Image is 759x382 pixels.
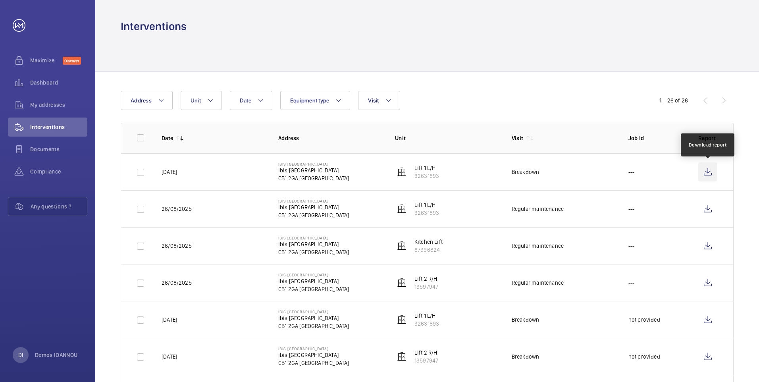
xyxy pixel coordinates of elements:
p: IBIS [GEOGRAPHIC_DATA] [278,346,349,351]
p: ibis [GEOGRAPHIC_DATA] [278,277,349,285]
p: Unit [395,134,499,142]
span: Any questions ? [31,203,87,210]
p: ibis [GEOGRAPHIC_DATA] [278,166,349,174]
span: My addresses [30,101,87,109]
img: elevator.svg [397,315,406,324]
p: 67396824 [414,246,443,254]
p: Lift 2 R/H [414,275,438,283]
p: not provided [628,353,660,361]
span: Unit [191,97,201,104]
p: Address [278,134,382,142]
p: CB1 2GA [GEOGRAPHIC_DATA] [278,248,349,256]
p: Kitchen Lift [414,238,443,246]
p: Lift 1 L/H [414,201,439,209]
span: Address [131,97,152,104]
p: CB1 2GA [GEOGRAPHIC_DATA] [278,211,349,219]
button: Equipment type [280,91,351,110]
p: 32631893 [414,209,439,217]
p: [DATE] [162,353,177,361]
p: IBIS [GEOGRAPHIC_DATA] [278,309,349,314]
span: Compliance [30,168,87,176]
div: Regular maintenance [512,279,564,287]
p: CB1 2GA [GEOGRAPHIC_DATA] [278,359,349,367]
p: ibis [GEOGRAPHIC_DATA] [278,240,349,248]
p: Lift 1 L/H [414,164,439,172]
p: --- [628,168,635,176]
p: ibis [GEOGRAPHIC_DATA] [278,203,349,211]
span: Equipment type [290,97,329,104]
span: Documents [30,145,87,153]
p: Job Id [628,134,686,142]
p: 26/08/2025 [162,279,192,287]
p: IBIS [GEOGRAPHIC_DATA] [278,199,349,203]
h1: Interventions [121,19,187,34]
span: Discover [63,57,81,65]
span: Visit [368,97,379,104]
p: not provided [628,316,660,324]
p: DI [18,351,23,359]
div: Regular maintenance [512,242,564,250]
p: [DATE] [162,316,177,324]
p: 32631893 [414,320,439,328]
div: Breakdown [512,168,539,176]
p: [DATE] [162,168,177,176]
p: Lift 1 L/H [414,312,439,320]
p: Date [162,134,173,142]
button: Unit [181,91,222,110]
span: Interventions [30,123,87,131]
button: Visit [358,91,400,110]
img: elevator.svg [397,278,406,287]
span: Maximize [30,56,63,64]
img: elevator.svg [397,167,406,177]
p: 13597947 [414,357,438,365]
p: --- [628,205,635,213]
p: Lift 2 R/H [414,349,438,357]
p: --- [628,279,635,287]
p: 26/08/2025 [162,205,192,213]
p: Demos IOANNOU [35,351,78,359]
button: Address [121,91,173,110]
img: elevator.svg [397,241,406,251]
div: Breakdown [512,316,539,324]
div: Download report [689,141,727,149]
p: 26/08/2025 [162,242,192,250]
span: Date [240,97,251,104]
p: IBIS [GEOGRAPHIC_DATA] [278,272,349,277]
p: CB1 2GA [GEOGRAPHIC_DATA] [278,285,349,293]
p: 32631893 [414,172,439,180]
p: CB1 2GA [GEOGRAPHIC_DATA] [278,322,349,330]
button: Date [230,91,272,110]
img: elevator.svg [397,352,406,361]
p: IBIS [GEOGRAPHIC_DATA] [278,162,349,166]
p: IBIS [GEOGRAPHIC_DATA] [278,235,349,240]
p: --- [628,242,635,250]
div: 1 – 26 of 26 [659,96,688,104]
span: Dashboard [30,79,87,87]
p: Visit [512,134,524,142]
img: elevator.svg [397,204,406,214]
div: Breakdown [512,353,539,361]
div: Regular maintenance [512,205,564,213]
p: CB1 2GA [GEOGRAPHIC_DATA] [278,174,349,182]
p: ibis [GEOGRAPHIC_DATA] [278,314,349,322]
p: ibis [GEOGRAPHIC_DATA] [278,351,349,359]
p: 13597947 [414,283,438,291]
